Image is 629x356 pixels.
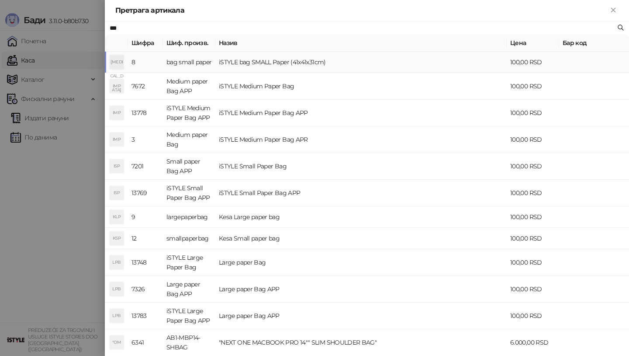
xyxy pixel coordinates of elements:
div: LPB [110,255,124,269]
td: iSTYLE bag SMALL Paper (41x41x31cm) [215,52,507,73]
td: largepaperbag [163,206,215,228]
div: ISP [110,159,124,173]
td: 6.000,00 RSD [507,329,559,356]
td: iSTYLE Small Paper Bag APP [215,180,507,206]
button: Close [608,5,619,16]
td: 100,00 RSD [507,180,559,206]
td: 6341 [128,329,163,356]
th: Шифра [128,35,163,52]
td: 100,00 RSD [507,249,559,276]
div: LPB [110,282,124,296]
td: 12 [128,228,163,249]
td: 100,00 RSD [507,303,559,329]
div: Претрага артикала [115,5,608,16]
td: 13783 [128,303,163,329]
td: Kesa Small paper bag [215,228,507,249]
div: ISP [110,186,124,200]
td: 13778 [128,100,163,126]
td: iSTYLE Small Paper Bag [215,153,507,180]
div: IMP [110,106,124,120]
td: 100,00 RSD [507,153,559,180]
td: Large paper Bag APP [215,303,507,329]
td: 7326 [128,276,163,303]
td: Large paper Bag [215,249,507,276]
td: Medium paper Bag [163,126,215,153]
td: smallpaperbag [163,228,215,249]
td: iSTYLE Small Paper Bag APP [163,180,215,206]
div: [MEDICAL_DATA] [110,55,124,69]
td: 100,00 RSD [507,126,559,153]
div: IMP [110,133,124,147]
div: KLP [110,210,124,224]
td: 100,00 RSD [507,100,559,126]
div: IMP [110,79,124,93]
td: 100,00 RSD [507,206,559,228]
th: Цена [507,35,559,52]
td: iSTYLE Large Paper Bag APP [163,303,215,329]
th: Назив [215,35,507,52]
td: "NEXT ONE MACBOOK PRO 14"" SLIM SHOULDER BAG" [215,329,507,356]
td: Medium paper Bag APP [163,73,215,100]
td: Large paper Bag APP [215,276,507,303]
td: 100,00 RSD [507,228,559,249]
td: bag small paper [163,52,215,73]
td: 13769 [128,180,163,206]
td: iSTYLE Medium Paper Bag APP [215,100,507,126]
td: 100,00 RSD [507,52,559,73]
td: iSTYLE Large Paper Bag [163,249,215,276]
td: 7201 [128,153,163,180]
div: KSP [110,231,124,245]
td: 7672 [128,73,163,100]
td: iSTYLE Medium Paper Bag APP [163,100,215,126]
td: Large paper Bag APP [163,276,215,303]
td: Small paper Bag APP [163,153,215,180]
td: 8 [128,52,163,73]
td: Kesa Large paper bag [215,206,507,228]
td: 3 [128,126,163,153]
td: 100,00 RSD [507,276,559,303]
th: Шиф. произв. [163,35,215,52]
div: "OM [110,335,124,349]
td: 9 [128,206,163,228]
div: LPB [110,309,124,323]
td: AB1-MBP14-SHBAG [163,329,215,356]
td: iSTYLE Medium Paper Bag [215,73,507,100]
td: 13748 [128,249,163,276]
td: iSTYLE Medium Paper Bag APR [215,126,507,153]
td: 100,00 RSD [507,73,559,100]
th: Бар код [559,35,629,52]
